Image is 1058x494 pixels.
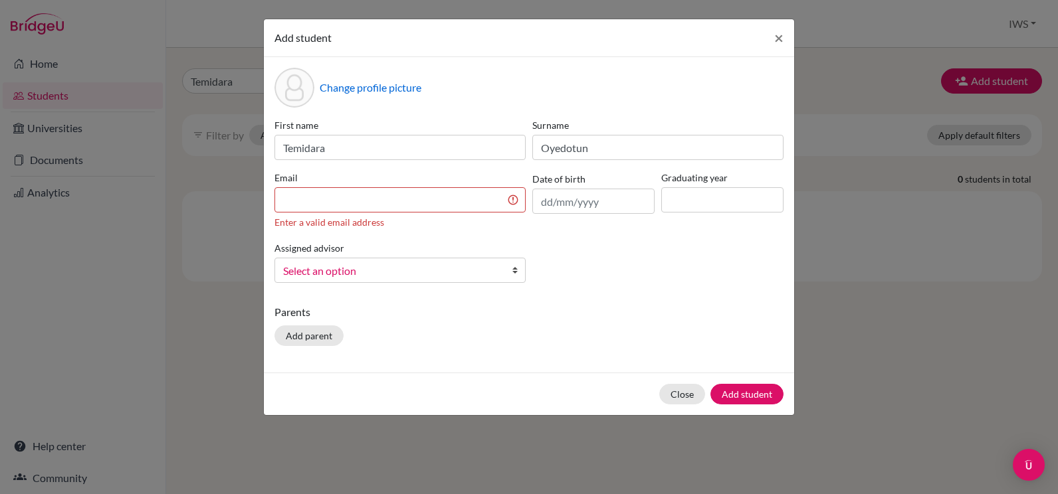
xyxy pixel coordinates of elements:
[661,171,784,185] label: Graduating year
[1013,449,1045,481] div: Open Intercom Messenger
[764,19,794,56] button: Close
[274,68,314,108] div: Profile picture
[274,304,784,320] p: Parents
[274,215,526,229] div: Enter a valid email address
[274,325,344,346] button: Add parent
[274,118,526,132] label: First name
[774,28,784,47] span: ×
[532,189,655,214] input: dd/mm/yyyy
[274,171,526,185] label: Email
[274,31,332,44] span: Add student
[710,384,784,404] button: Add student
[532,172,585,186] label: Date of birth
[659,384,705,404] button: Close
[283,262,500,280] span: Select an option
[532,118,784,132] label: Surname
[274,241,344,255] label: Assigned advisor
